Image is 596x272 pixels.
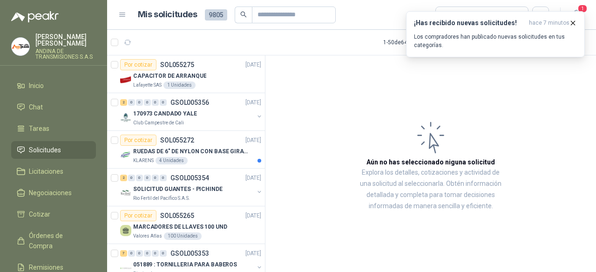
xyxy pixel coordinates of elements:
h3: ¡Has recibido nuevas solicitudes! [414,19,525,27]
div: 4 Unidades [156,157,188,164]
p: Rio Fertil del Pacífico S.A.S. [133,195,190,202]
img: Company Logo [120,74,131,85]
div: Todas [441,10,461,20]
div: 0 [152,250,159,257]
p: Valores Atlas [133,232,162,240]
p: GSOL005356 [170,99,209,106]
h3: Aún no has seleccionado niguna solicitud [366,157,495,167]
div: 0 [160,175,167,181]
span: Cotizar [29,209,50,219]
p: RUEDAS DE 6" DE NYLON CON BASE GIRATORIA EN ACERO INOXIDABLE [133,147,249,156]
div: 1 Unidades [163,82,196,89]
p: Explora los detalles, cotizaciones y actividad de una solicitud al seleccionarla. Obtén informaci... [359,167,503,212]
h1: Mis solicitudes [138,8,197,21]
button: 1 [568,7,585,23]
p: SOL055272 [160,137,194,143]
p: GSOL005354 [170,175,209,181]
div: 0 [128,99,135,106]
p: [DATE] [245,136,261,145]
a: Órdenes de Compra [11,227,96,255]
a: Licitaciones [11,163,96,180]
span: search [240,11,247,18]
p: [DATE] [245,98,261,107]
span: Licitaciones [29,166,63,177]
p: Lafayette SAS [133,82,162,89]
p: [DATE] [245,174,261,183]
p: SOLICITUD GUANTES - PICHINDE [133,185,223,194]
div: Por cotizar [120,210,156,221]
span: 1 [577,4,588,13]
span: 9805 [205,9,227,20]
p: [PERSON_NAME] [PERSON_NAME] [35,34,96,47]
div: 0 [160,99,167,106]
p: KLARENS [133,157,154,164]
a: Por cotizarSOL055275[DATE] Company LogoCAPACITOR DE ARRANQUELafayette SAS1 Unidades [107,55,265,93]
p: ANDINA DE TRANSMISIONES S.A.S [35,48,96,60]
div: 0 [136,99,143,106]
span: Tareas [29,123,49,134]
p: SOL055265 [160,212,194,219]
div: Por cotizar [120,135,156,146]
div: 7 [120,250,127,257]
a: Por cotizarSOL055265[DATE] MARCADORES DE LLAVES 100 UNDValores Atlas100 Unidades [107,206,265,244]
p: 170973 CANDADO YALE [133,109,197,118]
a: Inicio [11,77,96,95]
button: ¡Has recibido nuevas solicitudes!hace 7 minutos Los compradores han publicado nuevas solicitudes ... [406,11,585,57]
div: 0 [136,250,143,257]
span: Órdenes de Compra [29,231,87,251]
img: Company Logo [12,38,29,55]
div: 0 [152,99,159,106]
div: 100 Unidades [164,232,202,240]
img: Company Logo [120,150,131,161]
a: Por cotizarSOL055272[DATE] Company LogoRUEDAS DE 6" DE NYLON CON BASE GIRATORIA EN ACERO INOXIDAB... [107,131,265,169]
a: Solicitudes [11,141,96,159]
a: Negociaciones [11,184,96,202]
div: 0 [144,250,151,257]
p: Los compradores han publicado nuevas solicitudes en tus categorías. [414,33,577,49]
div: 2 [120,175,127,181]
div: 0 [152,175,159,181]
div: 2 [120,99,127,106]
span: Solicitudes [29,145,61,155]
p: SOL055275 [160,61,194,68]
div: Por cotizar [120,59,156,70]
p: 051889 : TORNILLERIA PARA BABEROS [133,260,237,269]
div: 0 [136,175,143,181]
img: Company Logo [120,187,131,198]
p: [DATE] [245,61,261,69]
div: 0 [144,175,151,181]
a: Chat [11,98,96,116]
p: [DATE] [245,249,261,258]
span: hace 7 minutos [529,19,569,27]
img: Company Logo [120,112,131,123]
span: Inicio [29,81,44,91]
div: 0 [160,250,167,257]
a: 2 0 0 0 0 0 GSOL005354[DATE] Company LogoSOLICITUD GUANTES - PICHINDERio Fertil del Pacífico S.A.S. [120,172,263,202]
p: [DATE] [245,211,261,220]
a: 2 0 0 0 0 0 GSOL005356[DATE] Company Logo170973 CANDADO YALEClub Campestre de Cali [120,97,263,127]
div: 0 [128,175,135,181]
a: Cotizar [11,205,96,223]
p: MARCADORES DE LLAVES 100 UND [133,223,227,231]
span: Negociaciones [29,188,72,198]
span: Chat [29,102,43,112]
a: Tareas [11,120,96,137]
div: 0 [144,99,151,106]
p: GSOL005353 [170,250,209,257]
div: 1 - 50 de 6440 [383,35,444,50]
img: Logo peakr [11,11,59,22]
div: 0 [128,250,135,257]
p: Club Campestre de Cali [133,119,184,127]
p: CAPACITOR DE ARRANQUE [133,72,206,81]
